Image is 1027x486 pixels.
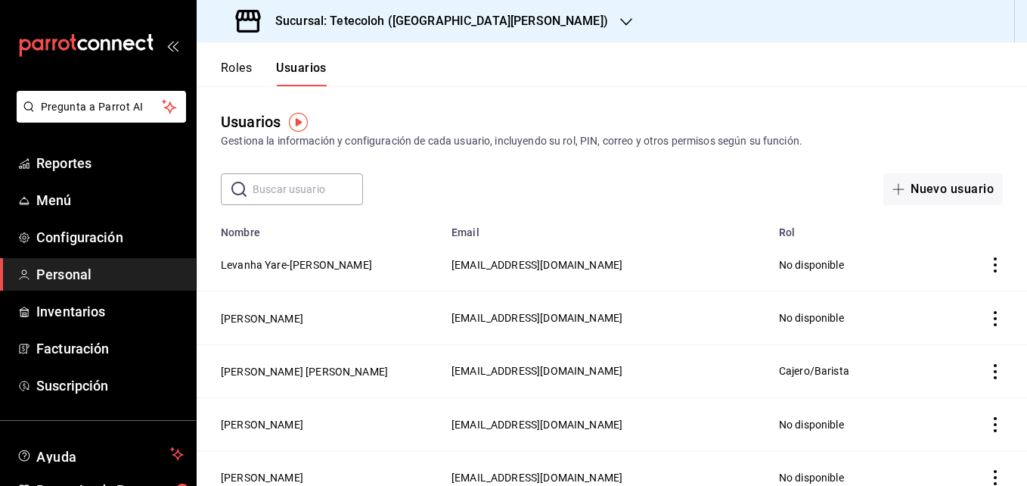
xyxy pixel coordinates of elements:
span: [EMAIL_ADDRESS][DOMAIN_NAME] [451,419,622,431]
span: Personal [36,264,184,285]
td: No disponible [770,238,960,291]
img: Tooltip marker [289,113,308,132]
button: open_drawer_menu [166,39,178,51]
button: Pregunta a Parrot AI [17,91,186,123]
div: Gestiona la información y configuración de cada usuario, incluyendo su rol, PIN, correo y otros p... [221,133,1003,149]
td: No disponible [770,291,960,344]
th: Rol [770,217,960,238]
span: [EMAIL_ADDRESS][DOMAIN_NAME] [451,472,622,484]
th: Nombre [197,217,442,238]
a: Pregunta a Parrot AI [11,110,186,126]
h3: Sucursal: Tetecoloh ([GEOGRAPHIC_DATA][PERSON_NAME]) [263,12,608,30]
button: actions [988,257,1003,273]
button: Roles [221,61,252,86]
div: Usuarios [221,111,281,133]
button: actions [988,417,1003,432]
button: actions [988,311,1003,326]
div: navigation tabs [221,61,327,86]
input: Buscar usuario [253,174,363,204]
button: actions [988,470,1003,485]
span: Menú [36,190,184,210]
button: actions [988,364,1003,379]
button: Nuevo usuario [883,173,1003,205]
span: Configuración [36,227,184,248]
span: Cajero/Barista [779,365,849,377]
td: No disponible [770,397,960,450]
span: Pregunta a Parrot AI [41,99,163,115]
span: Facturación [36,338,184,359]
button: Levanha Yare-[PERSON_NAME] [221,257,372,273]
span: [EMAIL_ADDRESS][DOMAIN_NAME] [451,312,622,324]
button: [PERSON_NAME] [PERSON_NAME] [221,364,388,379]
button: [PERSON_NAME] [221,311,303,326]
th: Email [442,217,770,238]
button: [PERSON_NAME] [221,470,303,485]
span: [EMAIL_ADDRESS][DOMAIN_NAME] [451,365,622,377]
button: [PERSON_NAME] [221,417,303,432]
span: Reportes [36,153,184,173]
span: Ayuda [36,445,164,463]
span: Inventarios [36,301,184,322]
span: [EMAIL_ADDRESS][DOMAIN_NAME] [451,259,622,271]
button: Usuarios [276,61,327,86]
span: Suscripción [36,375,184,396]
